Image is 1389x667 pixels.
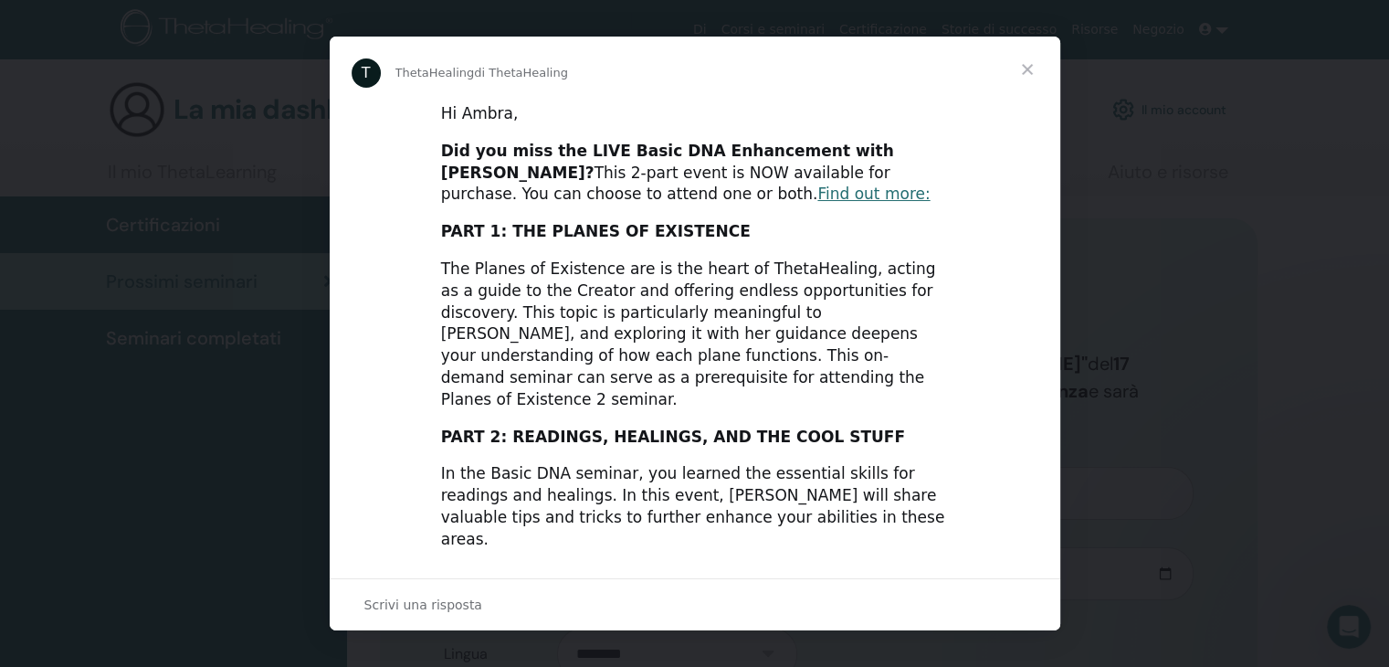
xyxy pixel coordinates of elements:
[994,37,1060,102] span: Chiudi
[441,142,894,182] b: Did you miss the LIVE Basic DNA Enhancement with [PERSON_NAME]?
[441,103,949,125] div: Hi Ambra,
[817,185,930,203] a: Find out more:
[395,66,475,79] span: ThetaHealing
[441,259,949,411] div: The Planes of Existence are is the heart of ThetaHealing, acting as a guide to the Creator and of...
[330,578,1060,630] div: Apri conversazione e rispondi
[441,141,949,206] div: This 2-part event is NOW available for purchase. You can choose to attend one or both.
[364,593,482,617] span: Scrivi una risposta
[441,428,905,446] b: PART 2: READINGS, HEALINGS, AND THE COOL STUFF
[441,222,751,240] b: PART 1: THE PLANES OF EXISTENCE
[352,58,381,88] div: Profile image for ThetaHealing
[441,463,949,550] div: In the Basic DNA seminar, you learned the essential skills for readings and healings. In this eve...
[474,66,568,79] span: di ThetaHealing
